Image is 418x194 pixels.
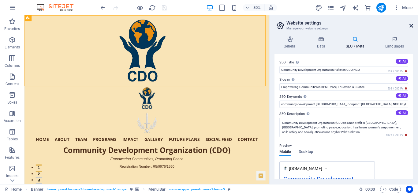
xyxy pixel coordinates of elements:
[396,110,408,115] button: SEO Description
[385,133,408,137] span: 1324 / 990 Px
[7,137,18,142] p: Tables
[4,26,20,31] p: Favorites
[5,186,22,193] a: Click to cancel selection. Double-click to open Pages
[383,186,398,193] span: Code
[380,186,401,193] button: Code
[31,186,44,193] span: Click to select. Double-click to edit
[308,36,337,49] h4: Data
[7,100,17,105] p: Boxes
[46,186,128,193] span: . banner .preset-banner-v3-home-hero-logo-nav-h1-slogan
[279,76,408,83] label: Slogan
[279,93,408,101] label: SEO Keywords
[337,36,376,49] h4: SEO / Meta
[283,166,287,170] img: logo-web-A32zL2Mi7AAjuzJAI5Uoxw-XPkt2tXw5j4crBJ4gQbB1Q.png
[364,4,371,11] i: Commerce
[327,4,334,11] i: Pages (Ctrl+Alt+S)
[243,4,265,11] button: 80%
[135,188,139,191] i: This element contains a background
[352,4,359,11] button: text_generator
[279,83,408,91] input: Slogan...
[286,20,413,26] h2: Website settings
[130,188,133,191] i: This element is a customizable preset
[396,93,408,98] button: SEO Keywords
[286,26,401,31] h3: Manage your website settings
[274,36,308,49] h4: General
[299,148,313,157] span: Desktop
[100,4,107,11] i: Undo: Change pages (Ctrl+Z)
[406,186,413,193] button: Usercentrics
[352,4,359,11] i: AI Writer
[31,186,230,193] nav: breadcrumb
[340,4,347,11] i: Navigator
[99,4,107,11] button: undo
[148,4,156,11] button: reload
[340,4,347,11] button: navigator
[168,186,225,193] span: . menu-wrapper .preset-menu-v2-home-5
[391,3,415,13] button: More
[376,3,386,13] button: publish
[396,59,408,64] button: SEO Title
[376,36,413,49] h4: Languages
[327,4,335,11] button: pages
[228,188,230,191] i: This element is a customizable preset
[279,110,408,118] label: SEO Description
[6,82,19,86] p: Content
[315,4,323,11] button: design
[149,4,156,11] i: Reload page
[14,186,22,188] button: 1
[4,118,21,123] p: Accordion
[252,4,262,11] h6: 80%
[394,5,413,11] span: More
[396,76,408,81] button: Slogan
[5,63,20,68] p: Columns
[378,4,385,11] i: Publish
[315,4,322,11] i: Design (Ctrl+Alt+Y)
[5,155,20,160] p: Features
[279,148,291,157] span: Mobile
[136,4,144,11] button: Click here to leave preview mode and continue editing
[289,165,322,172] span: [DOMAIN_NAME]
[5,45,20,50] p: Elements
[365,186,375,193] span: 00 00
[279,142,292,150] p: Preview
[359,186,375,193] h6: Session time
[364,4,371,11] button: commerce
[279,59,408,66] label: SEO Title
[279,150,313,161] div: Preview
[148,186,166,193] span: Click to select. Double-click to edit
[268,5,274,10] i: On resize automatically adjust zoom level to fit chosen device.
[6,173,19,178] p: Images
[35,4,81,11] img: Editor Logo
[386,86,408,91] span: 568 / 580 Px
[386,69,408,74] span: 534 / 580 Px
